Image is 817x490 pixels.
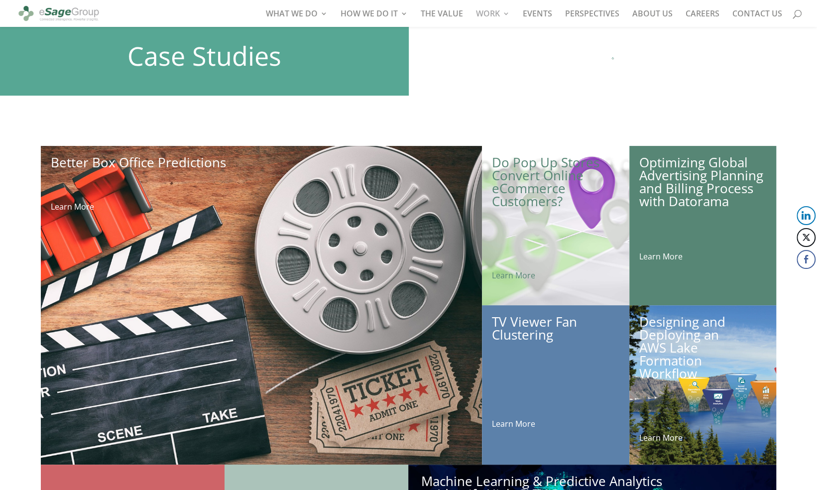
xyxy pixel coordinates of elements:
button: LinkedIn Share [797,206,816,225]
a: WHAT WE DO [266,10,328,27]
a: TV Viewer Fan Clustering [492,313,577,344]
a: Learn More [639,251,683,262]
a: Learn More [492,418,535,429]
a: Learn More [639,432,683,443]
a: Optimizing Global Advertising Planning and Billing Process with Datorama [639,153,763,210]
a: EVENTS [523,10,552,27]
a: Do Pop Up Stores Convert Online eCommerce Customers? [492,153,599,210]
a: Better Box Office Predictions [51,153,226,171]
a: CAREERS [686,10,719,27]
a: Learn More [492,270,535,281]
a: Designing and Deploying an AWS Lake Formation Workflow [639,313,725,382]
button: Twitter Share [797,228,816,247]
a: HOW WE DO IT [341,10,408,27]
a: PERSPECTIVES [565,10,619,27]
img: eSage Group [17,2,101,25]
a: CONTACT US [732,10,782,27]
a: Learn More [51,201,94,212]
a: THE VALUE [421,10,463,27]
button: Facebook Share [797,250,816,269]
a: WORK [476,10,510,27]
a: ABOUT US [632,10,673,27]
